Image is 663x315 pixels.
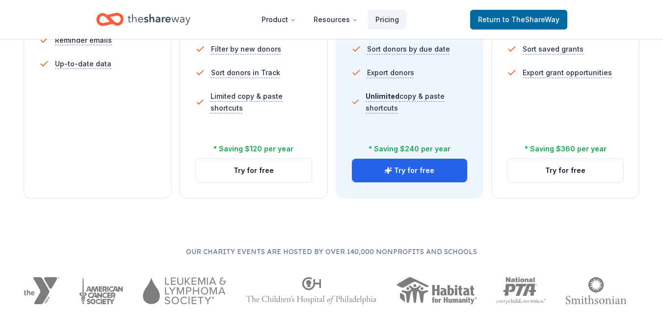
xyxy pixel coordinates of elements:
button: Product [254,10,304,29]
button: Try for free [507,159,623,182]
span: Limited copy & paste shortcuts [211,90,312,114]
span: Sort donors in Track [211,67,280,79]
div: * Saving $120 per year [213,143,293,155]
img: The Children's Hospital of Philadelphia [246,277,376,304]
span: Reminder emails [55,34,112,46]
span: Filter by new donors [211,43,281,55]
img: American Cancer Society [79,277,124,304]
div: * Saving $240 per year [369,143,451,155]
img: National PTA [497,277,546,304]
span: to TheShareWay [503,15,559,24]
span: Sort donors by due date [367,43,450,55]
img: Smithsonian [565,277,627,304]
button: Try for free [352,159,468,182]
p: Our charity events are hosted by over 140,000 nonprofits and schools [24,246,639,258]
img: Leukemia & Lymphoma Society [143,277,226,304]
span: Unlimited [366,92,399,100]
span: Up-to-date data [55,58,111,70]
a: Returnto TheShareWay [470,10,567,29]
button: Resources [306,10,366,29]
img: YMCA [24,277,59,304]
span: Export grant opportunities [523,67,612,79]
span: Sort saved grants [523,43,583,55]
button: Try for free [196,159,312,182]
a: Pricing [368,10,407,29]
a: Home [96,8,190,31]
span: Return [478,14,559,26]
img: Habitat for Humanity [396,277,477,304]
nav: Main [254,8,407,31]
span: Export donors [367,67,414,79]
div: * Saving $360 per year [525,143,607,155]
span: copy & paste shortcuts [366,92,445,112]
